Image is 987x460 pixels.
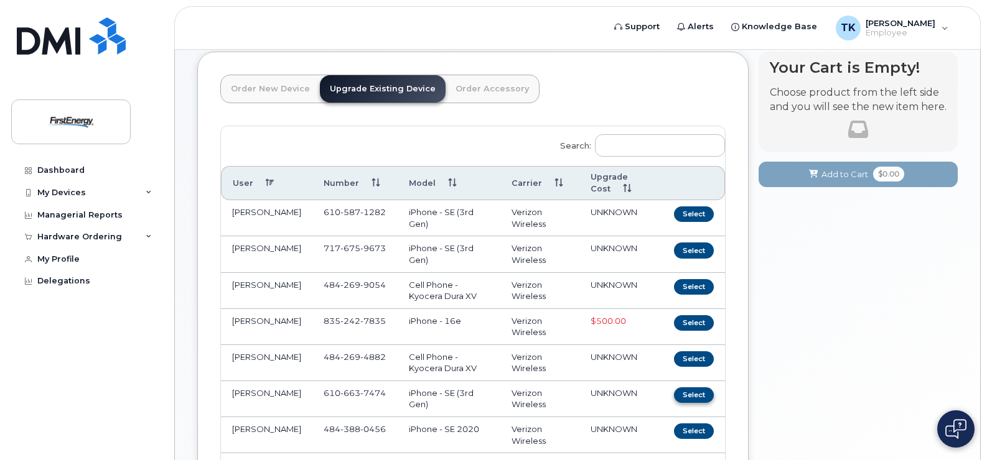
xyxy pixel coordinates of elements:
span: 484 [324,352,386,362]
button: Select [674,279,714,295]
h4: Your Cart is Empty! [770,59,947,76]
span: 1282 [360,207,386,217]
td: [PERSON_NAME] [221,273,312,309]
td: [PERSON_NAME] [221,200,312,236]
span: UNKNOWN [591,207,637,217]
span: 663 [340,388,360,398]
span: 7835 [360,316,386,326]
td: iPhone - 16e [398,309,500,345]
a: Order New Device [221,75,320,103]
span: UNKNOWN [591,388,637,398]
td: Verizon Wireless [500,417,579,453]
td: Verizon Wireless [500,273,579,309]
td: iPhone - SE (3rd Gen) [398,381,500,417]
label: Search: [552,126,725,161]
button: Select [674,315,714,331]
span: Full Upgrade Eligibility Date 2027-07-14 [591,316,626,326]
th: Model: activate to sort column ascending [398,166,500,201]
span: UNKNOWN [591,352,637,362]
span: 610 [324,388,386,398]
span: 675 [340,243,360,253]
button: Select [674,387,714,403]
td: Cell Phone - Kyocera Dura XV [398,273,500,309]
span: TK [841,21,856,35]
th: Upgrade Cost: activate to sort column ascending [579,166,663,201]
a: Support [606,14,668,39]
td: iPhone - SE 2020 [398,417,500,453]
span: 484 [324,424,386,434]
span: 610 [324,207,386,217]
span: UNKNOWN [591,424,637,434]
span: 717 [324,243,386,253]
span: 269 [340,280,360,290]
span: Alerts [688,21,714,33]
span: 242 [340,316,360,326]
span: 7474 [360,388,386,398]
td: [PERSON_NAME] [221,309,312,345]
span: 9673 [360,243,386,253]
td: Verizon Wireless [500,309,579,345]
span: 388 [340,424,360,434]
img: Open chat [945,419,966,439]
td: iPhone - SE (3rd Gen) [398,236,500,272]
span: $0.00 [873,167,904,182]
button: Select [674,206,714,222]
input: Search: [595,134,725,157]
th: User: activate to sort column descending [221,166,312,201]
span: 269 [340,352,360,362]
span: Support [625,21,660,33]
button: Select [674,423,714,439]
a: Order Accessory [446,75,539,103]
span: 9054 [360,280,386,290]
span: 587 [340,207,360,217]
span: Employee [866,28,935,38]
span: Add to Cart [821,168,868,180]
button: Select [674,242,714,258]
th: Carrier: activate to sort column ascending [500,166,579,201]
td: Verizon Wireless [500,236,579,272]
span: 4882 [360,352,386,362]
span: Knowledge Base [742,21,817,33]
a: Knowledge Base [723,14,826,39]
span: 0456 [360,424,386,434]
td: iPhone - SE (3rd Gen) [398,200,500,236]
span: UNKNOWN [591,280,637,290]
td: [PERSON_NAME] [221,236,312,272]
td: [PERSON_NAME] [221,345,312,381]
a: Upgrade Existing Device [320,75,446,103]
td: [PERSON_NAME] [221,417,312,453]
span: 835 [324,316,386,326]
span: UNKNOWN [591,243,637,253]
p: Choose product from the left side and you will see the new item here. [770,86,947,114]
button: Add to Cart $0.00 [759,162,958,187]
td: Verizon Wireless [500,200,579,236]
a: Alerts [668,14,723,39]
span: 484 [324,280,386,290]
button: Select [674,351,714,367]
th: Number: activate to sort column ascending [312,166,398,201]
td: Cell Phone - Kyocera Dura XV [398,345,500,381]
div: Tatum, Kyle [827,16,957,40]
td: [PERSON_NAME] [221,381,312,417]
span: [PERSON_NAME] [866,18,935,28]
td: Verizon Wireless [500,345,579,381]
td: Verizon Wireless [500,381,579,417]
